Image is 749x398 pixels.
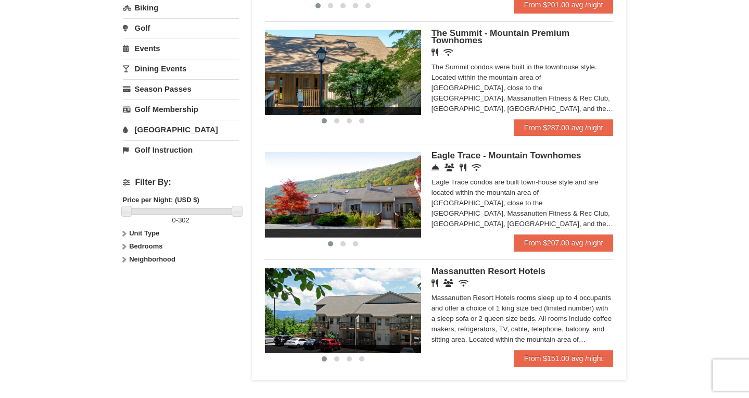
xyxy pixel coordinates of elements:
[431,266,545,276] span: Massanutten Resort Hotels
[431,28,569,45] span: The Summit - Mountain Premium Townhomes
[472,164,481,171] i: Wireless Internet (free)
[129,242,162,250] strong: Bedrooms
[459,279,468,287] i: Wireless Internet (free)
[123,178,239,187] h4: Filter By:
[431,177,614,229] div: Eagle Trace condos are built town-house style and are located within the mountain area of [GEOGRA...
[123,99,239,119] a: Golf Membership
[431,151,581,160] span: Eagle Trace - Mountain Townhomes
[172,216,176,224] span: 0
[123,79,239,98] a: Season Passes
[123,39,239,58] a: Events
[123,140,239,159] a: Golf Instruction
[123,215,239,226] label: -
[178,216,189,224] span: 302
[443,279,453,287] i: Banquet Facilities
[431,48,438,56] i: Restaurant
[123,18,239,38] a: Golf
[123,120,239,139] a: [GEOGRAPHIC_DATA]
[123,196,199,204] strong: Price per Night: (USD $)
[514,119,614,136] a: From $287.00 avg /night
[460,164,466,171] i: Restaurant
[431,279,438,287] i: Restaurant
[514,350,614,367] a: From $151.00 avg /night
[445,164,454,171] i: Conference Facilities
[431,164,439,171] i: Concierge Desk
[431,293,614,345] div: Massanutten Resort Hotels rooms sleep up to 4 occupants and offer a choice of 1 king size bed (li...
[443,48,453,56] i: Wireless Internet (free)
[514,234,614,251] a: From $207.00 avg /night
[431,62,614,114] div: The Summit condos were built in the townhouse style. Located within the mountain area of [GEOGRAP...
[123,59,239,78] a: Dining Events
[129,255,175,263] strong: Neighborhood
[129,229,159,237] strong: Unit Type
